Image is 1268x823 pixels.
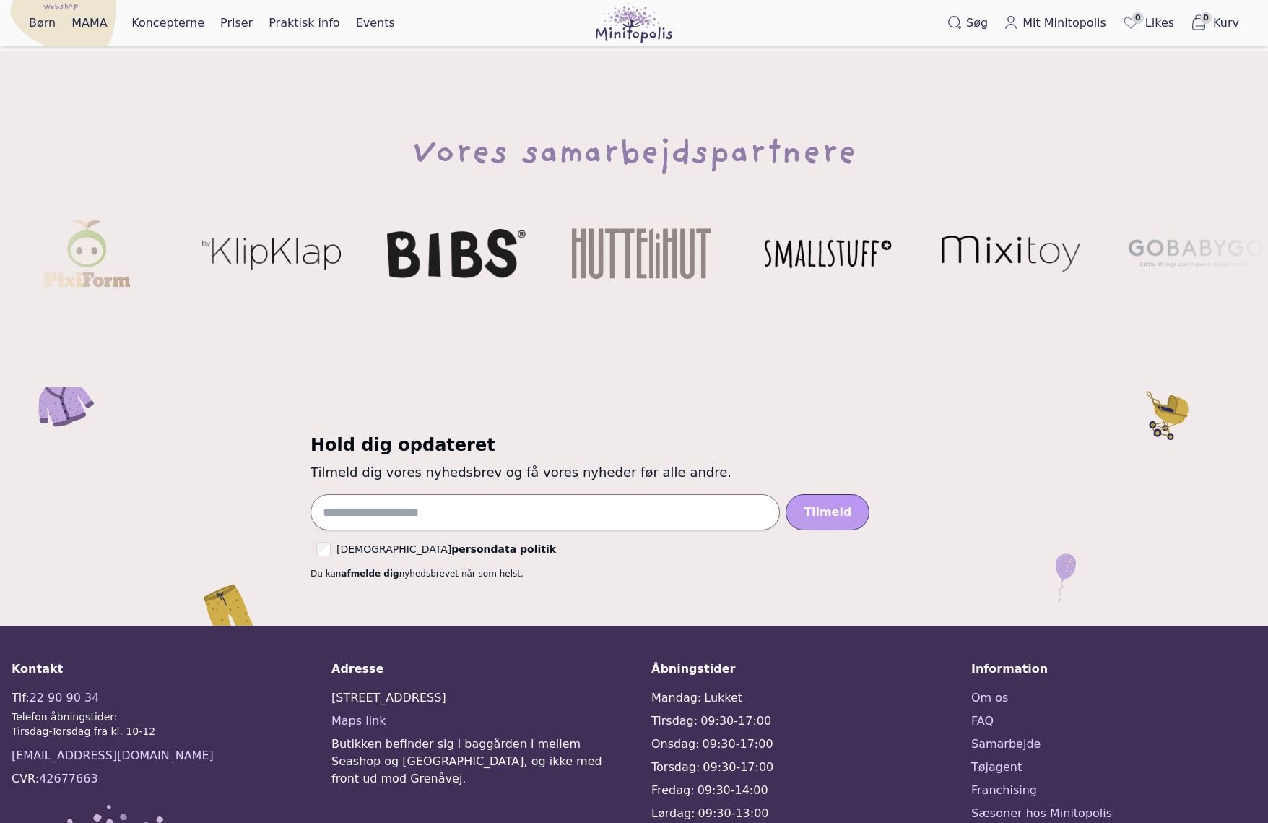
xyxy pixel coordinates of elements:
img: Bibs [387,229,526,278]
img: Mixitoy [942,236,1080,272]
div: Telefon åbningstider: [12,710,155,724]
span: Kurv [1213,14,1239,32]
span: 0 [1132,12,1144,24]
img: Minitopolis logo [596,3,673,43]
img: byKlipKlap [202,238,341,270]
span: Mandag: [651,691,701,704]
a: Franchising [971,782,1256,799]
a: Tøjagent [971,759,1256,776]
div: Du kan nyhedsbrevet når som helst. [311,568,957,579]
img: Smallstuff [757,237,895,270]
h3: Hold dig opdateret [311,434,957,457]
a: Børn [23,12,61,35]
div: Tlf: [12,689,155,707]
span: 09:30-17:00 [703,737,773,751]
span: 09:30-17:00 [700,714,771,728]
a: FAQ [971,712,1256,730]
div: Tirsdag-Torsdag fra kl. 10-12 [12,724,155,738]
span: Lørdag: [651,806,695,820]
p: Tilmeld dig vores nyhedsbrev og få vores nyheder før alle andre. [311,462,957,483]
a: [EMAIL_ADDRESS][DOMAIN_NAME] [12,747,214,764]
a: Praktisk info [263,12,345,35]
a: Maps link [331,714,386,728]
a: Koncepterne [126,12,210,35]
a: 0Likes [1116,11,1180,35]
a: 42677663 [39,772,97,785]
a: afmelde dig [341,569,399,579]
a: Events [350,12,401,35]
a: persondata politik [451,543,556,555]
button: Søg [942,12,994,35]
img: Huttelihut [572,228,711,278]
h2: Vores samarbejdspartnere [412,132,856,178]
span: Fredag: [651,783,695,797]
div: Åbningstider [651,660,937,678]
div: Kontakt [12,660,297,678]
button: 0Kurv [1184,11,1245,35]
span: Likes [1145,14,1174,32]
span: Torsdag: [651,760,700,774]
span: Søg [966,14,988,32]
img: Gobabygo [1126,239,1265,267]
span: 0 [1200,12,1212,24]
div: CVR: [12,770,98,788]
a: 22 90 90 34 [30,691,100,704]
a: Mit Minitopolis [998,12,1112,35]
a: Samarbejde [971,736,1256,753]
a: MAMA [66,12,113,35]
div: Information [971,660,1256,678]
img: Pixiform [40,207,133,300]
span: Tirsdag: [651,714,698,728]
div: Adresse [331,660,617,678]
a: Priser [214,12,259,35]
span: Mit Minitopolis [1022,14,1106,32]
span: Tilmeld [804,505,851,519]
span: 09:30-14:00 [698,783,768,797]
span: 09:30-13:00 [698,806,769,820]
button: Tilmeld [786,494,869,530]
a: Om os [971,689,1256,707]
label: [DEMOGRAPHIC_DATA] [336,543,556,555]
span: Lukket [704,691,742,704]
div: [STREET_ADDRESS] [331,689,617,707]
span: 09:30-17:00 [703,760,773,774]
a: Sæsoner hos Minitopolis [971,805,1256,822]
span: Butikken befinder sig i baggården i mellem Seashop og [GEOGRAPHIC_DATA], og ikke med front ud mod... [331,736,617,788]
span: Onsdag: [651,737,700,751]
